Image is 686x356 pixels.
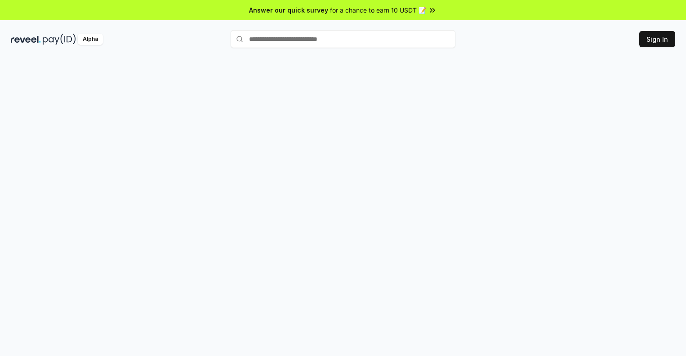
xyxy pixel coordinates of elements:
[639,31,675,47] button: Sign In
[43,34,76,45] img: pay_id
[78,34,103,45] div: Alpha
[330,5,426,15] span: for a chance to earn 10 USDT 📝
[249,5,328,15] span: Answer our quick survey
[11,34,41,45] img: reveel_dark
